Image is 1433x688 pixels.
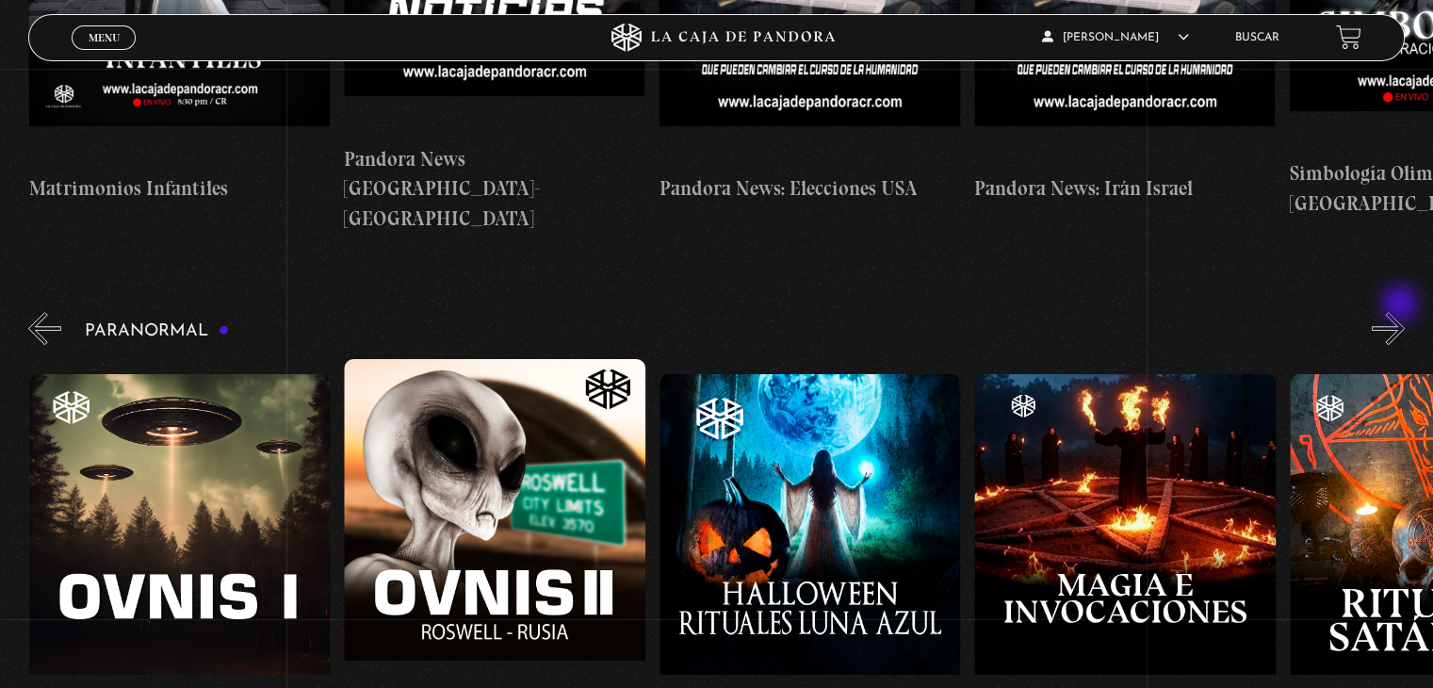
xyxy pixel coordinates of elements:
[85,322,229,340] h3: Paranormal
[974,173,1275,204] h4: Pandora News: Irán Israel
[1336,25,1361,50] a: View your shopping cart
[1372,312,1405,345] button: Next
[344,144,644,234] h4: Pandora News [GEOGRAPHIC_DATA]-[GEOGRAPHIC_DATA]
[82,47,126,60] span: Cerrar
[89,32,120,43] span: Menu
[1235,32,1279,43] a: Buscar
[28,312,61,345] button: Previous
[659,173,959,204] h4: Pandora News: Elecciones USA
[28,173,329,204] h4: Matrimonios Infantiles
[1042,32,1189,43] span: [PERSON_NAME]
